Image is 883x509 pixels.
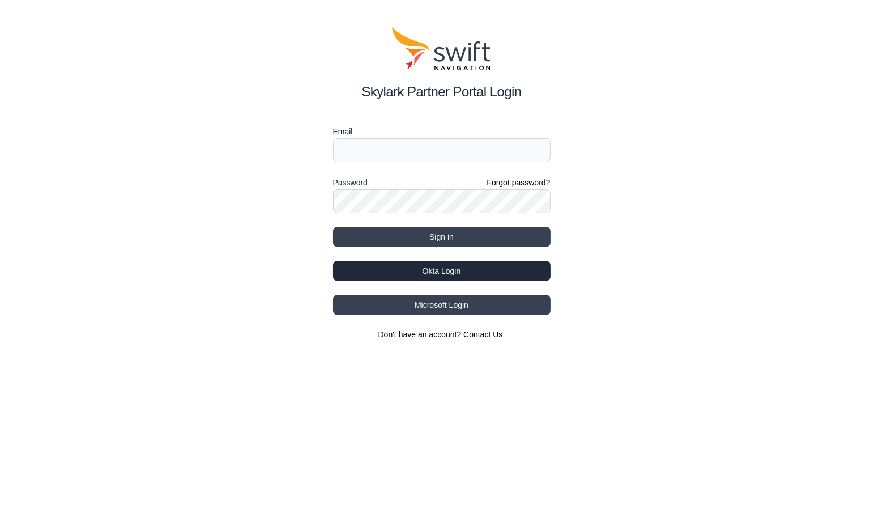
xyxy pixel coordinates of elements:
[333,329,551,340] section: Don't have an account?
[487,177,550,188] a: Forgot password?
[333,227,551,247] button: Sign in
[463,330,502,339] a: Contact Us
[333,261,551,281] button: Okta Login
[333,125,551,138] label: Email
[333,295,551,315] button: Microsoft Login
[333,176,368,189] label: Password
[333,82,551,102] h2: Skylark Partner Portal Login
